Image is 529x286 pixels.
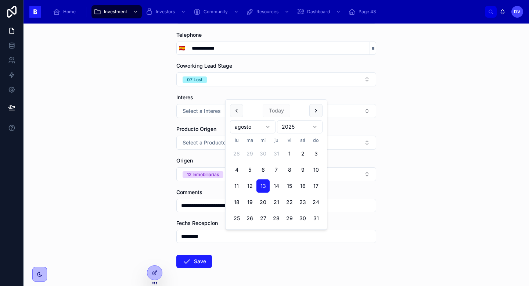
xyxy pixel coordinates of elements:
div: scrollable content [47,4,485,20]
span: Interes [176,94,193,100]
button: sábado, 23 de agosto de 2025 [296,196,309,209]
span: Select a Producto Origen [183,139,244,146]
th: miércoles [256,136,270,144]
th: jueves [270,136,283,144]
button: domingo, 31 de agosto de 2025 [309,212,323,225]
button: jueves, 7 de agosto de 2025 [270,163,283,176]
button: miércoles, 30 de julio de 2025 [256,147,270,160]
span: Origen [176,157,193,164]
button: lunes, 28 de julio de 2025 [230,147,243,160]
th: sábado [296,136,309,144]
button: viernes, 1 de agosto de 2025 [283,147,296,160]
a: Page 43 [346,5,381,18]
button: jueves, 14 de agosto de 2025 [270,179,283,193]
button: Select Button [176,167,376,181]
button: jueves, 28 de agosto de 2025 [270,212,283,225]
th: domingo [309,136,323,144]
table: agosto 2025 [230,136,323,225]
span: Comments [176,189,202,195]
span: Page 43 [359,9,376,15]
button: jueves, 31 de julio de 2025 [270,147,283,160]
th: lunes [230,136,243,144]
button: martes, 29 de julio de 2025 [243,147,256,160]
span: DV [514,9,521,15]
span: Investors [156,9,175,15]
a: Resources [244,5,293,18]
button: domingo, 24 de agosto de 2025 [309,196,323,209]
span: 🇪🇸 [179,44,185,52]
button: martes, 5 de agosto de 2025 [243,163,256,176]
button: viernes, 22 de agosto de 2025 [283,196,296,209]
button: martes, 19 de agosto de 2025 [243,196,256,209]
div: 12 Inmobiliarias [187,171,219,178]
button: sábado, 9 de agosto de 2025 [296,163,309,176]
button: viernes, 29 de agosto de 2025 [283,212,296,225]
button: sábado, 30 de agosto de 2025 [296,212,309,225]
span: Investment [104,9,127,15]
button: domingo, 10 de agosto de 2025 [309,163,323,176]
span: Dashboard [307,9,330,15]
div: 07 Lost [187,76,202,83]
button: miércoles, 6 de agosto de 2025 [256,163,270,176]
button: domingo, 3 de agosto de 2025 [309,147,323,160]
button: martes, 12 de agosto de 2025 [243,179,256,193]
button: martes, 26 de agosto de 2025 [243,212,256,225]
a: Investment [91,5,142,18]
a: Community [191,5,242,18]
button: viernes, 8 de agosto de 2025 [283,163,296,176]
th: martes [243,136,256,144]
button: Select Button [177,42,187,55]
span: Home [63,9,76,15]
button: lunes, 4 de agosto de 2025 [230,163,243,176]
button: Today, miércoles, 13 de agosto de 2025, selected [256,179,270,193]
span: Telephone [176,32,202,38]
button: sábado, 16 de agosto de 2025 [296,179,309,193]
button: jueves, 21 de agosto de 2025 [270,196,283,209]
a: Investors [143,5,190,18]
button: Select Button [176,72,376,86]
button: Save [176,255,212,268]
button: miércoles, 20 de agosto de 2025 [256,196,270,209]
span: Producto Origen [176,126,216,132]
a: Dashboard [295,5,345,18]
img: App logo [29,6,41,18]
button: domingo, 17 de agosto de 2025 [309,179,323,193]
button: viernes, 15 de agosto de 2025 [283,179,296,193]
span: Coworking Lead Stage [176,62,232,69]
span: Community [204,9,228,15]
button: lunes, 18 de agosto de 2025 [230,196,243,209]
a: Home [51,5,81,18]
span: Select a Interes [183,107,221,115]
button: miércoles, 27 de agosto de 2025 [256,212,270,225]
button: Select Button [176,136,376,150]
span: Resources [256,9,278,15]
button: Select Button [176,104,376,118]
button: lunes, 25 de agosto de 2025 [230,212,243,225]
button: lunes, 11 de agosto de 2025 [230,179,243,193]
th: viernes [283,136,296,144]
button: sábado, 2 de agosto de 2025 [296,147,309,160]
span: Fecha Recepcion [176,220,218,226]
